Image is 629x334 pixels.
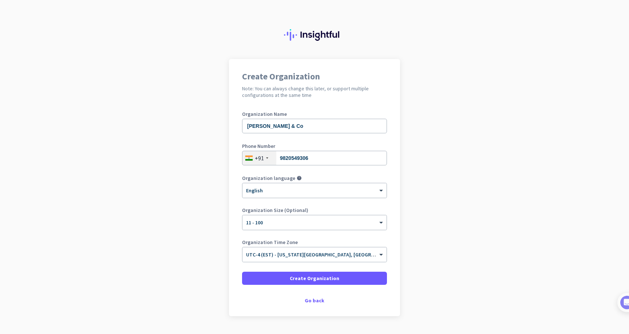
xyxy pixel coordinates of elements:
input: 74104 10123 [242,151,387,165]
button: Create Organization [242,272,387,285]
label: Phone Number [242,144,387,149]
label: Organization Name [242,111,387,117]
h1: Create Organization [242,72,387,81]
label: Organization Time Zone [242,240,387,245]
span: Create Organization [290,275,339,282]
i: help [297,176,302,181]
label: Organization language [242,176,295,181]
div: Go back [242,298,387,303]
label: Organization Size (Optional) [242,208,387,213]
h2: Note: You can always change this later, or support multiple configurations at the same time [242,85,387,98]
img: Insightful [284,29,345,41]
input: What is the name of your organization? [242,119,387,133]
div: +91 [255,154,264,162]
